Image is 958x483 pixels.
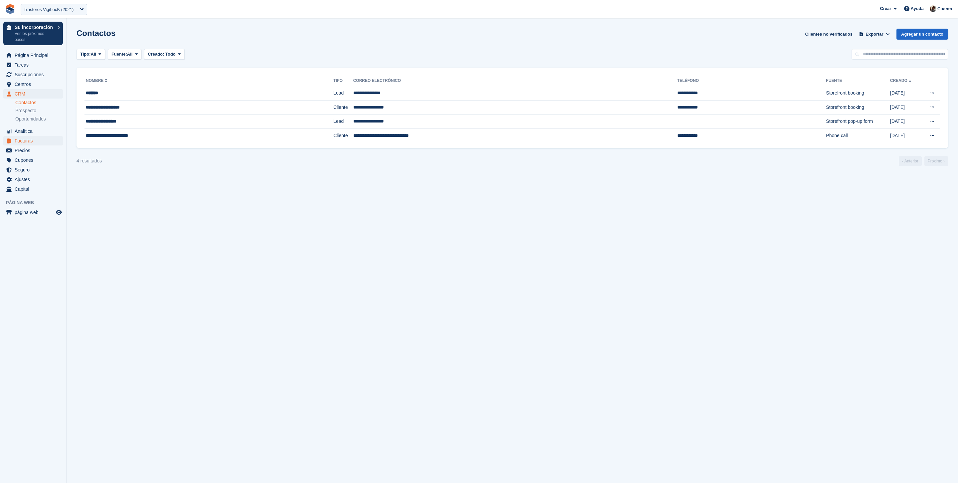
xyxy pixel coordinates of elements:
[127,51,133,58] span: All
[333,86,353,101] td: Lead
[3,80,63,89] a: menu
[15,89,55,99] span: CRM
[890,128,921,142] td: [DATE]
[890,86,921,101] td: [DATE]
[86,78,109,83] a: Nombre
[896,29,948,40] a: Agregar un contacto
[55,208,63,216] a: Vista previa de la tienda
[826,128,890,142] td: Phone call
[880,5,891,12] span: Crear
[3,22,63,45] a: Su incorporación Ver los próximos pasos
[677,76,826,86] th: Teléfono
[15,31,54,43] p: Ver los próximos pasos
[890,78,913,83] a: Creado
[15,146,55,155] span: Precios
[15,70,55,79] span: Suscripciones
[3,208,63,217] a: menú
[77,29,115,38] h1: Contactos
[91,51,96,58] span: All
[333,76,353,86] th: Tipo
[826,100,890,115] td: Storefront booking
[15,60,55,70] span: Tareas
[15,136,55,145] span: Facturas
[111,51,127,58] span: Fuente:
[108,49,141,60] button: Fuente: All
[937,6,952,12] span: Cuenta
[15,116,63,122] a: Oportunidades
[6,199,66,206] span: Página web
[890,100,921,115] td: [DATE]
[930,5,936,12] img: Patrick Blanc
[3,146,63,155] a: menu
[826,115,890,129] td: Storefront pop-up form
[15,108,36,114] span: Prospecto
[3,155,63,165] a: menu
[15,80,55,89] span: Centros
[3,51,63,60] a: menu
[3,89,63,99] a: menu
[15,107,63,114] a: Prospecto
[890,115,921,129] td: [DATE]
[15,126,55,136] span: Analítica
[353,76,677,86] th: Correo electrónico
[3,60,63,70] a: menu
[924,156,948,166] a: Próximo
[15,100,63,106] a: Contactos
[15,208,55,217] span: página web
[15,25,54,30] p: Su incorporación
[3,184,63,194] a: menu
[165,52,176,57] span: Todo
[15,175,55,184] span: Ajustes
[77,49,105,60] button: Tipo: All
[15,116,46,122] span: Oportunidades
[897,156,949,166] nav: Page
[144,49,184,60] button: Creado: Todo
[80,51,91,58] span: Tipo:
[3,175,63,184] a: menu
[333,100,353,115] td: Cliente
[77,157,102,164] div: 4 resultados
[3,136,63,145] a: menu
[333,128,353,142] td: Cliente
[15,51,55,60] span: Página Principal
[858,29,891,40] button: Exportar
[333,115,353,129] td: Lead
[15,155,55,165] span: Cupones
[15,165,55,174] span: Seguro
[5,4,15,14] img: stora-icon-8386f47178a22dfd0bd8f6a31ec36ba5ce8667c1dd55bd0f319d3a0aa187defe.svg
[826,76,890,86] th: Fuente
[3,165,63,174] a: menu
[148,52,164,57] span: Creado:
[866,31,883,38] span: Exportar
[899,156,922,166] a: Anterior
[911,5,924,12] span: Ayuda
[3,70,63,79] a: menu
[24,6,74,13] div: Trasteros VigiLocK (2021)
[803,29,855,40] a: Clientes no verificados
[826,86,890,101] td: Storefront booking
[3,126,63,136] a: menu
[15,184,55,194] span: Capital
